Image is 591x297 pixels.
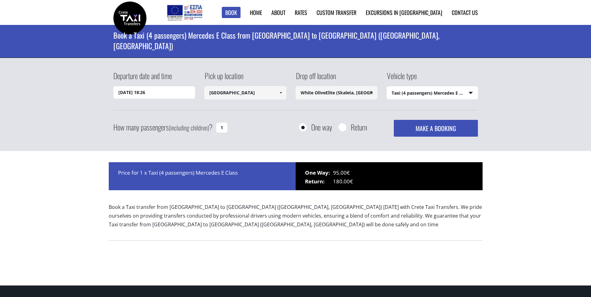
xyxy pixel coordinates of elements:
a: Crete Taxi Transfers | Book a Taxi transfer from Heraklion airport to White OliveElite (Skaleta, ... [113,14,146,21]
button: MAKE A BOOKING [394,120,478,137]
a: Excursions in [GEOGRAPHIC_DATA] [366,8,442,16]
img: e-bannersEUERDF180X90.jpg [166,3,203,22]
input: Select drop-off location [296,86,378,99]
p: Book a Taxi transfer from [GEOGRAPHIC_DATA] to [GEOGRAPHIC_DATA] ([GEOGRAPHIC_DATA], [GEOGRAPHIC_... [109,203,483,234]
a: About [271,8,285,16]
label: Pick up location [204,70,243,86]
a: Custom Transfer [317,8,356,16]
div: 95.00€ 180.00€ [296,162,483,190]
div: Price for 1 x Taxi (4 passengers) Mercedes E Class [109,162,296,190]
h1: Book a Taxi (4 passengers) Mercedes E Class from [GEOGRAPHIC_DATA] to [GEOGRAPHIC_DATA] ([GEOGRAP... [113,25,478,56]
label: How many passengers ? [113,120,212,135]
a: Rates [295,8,307,16]
input: Select pickup location [204,86,286,99]
span: Return: [305,177,333,186]
a: Home [250,8,262,16]
span: One Way: [305,168,333,177]
label: One way [311,123,332,131]
a: Book [222,7,241,18]
span: Taxi (4 passengers) Mercedes E Class [387,87,478,100]
label: Vehicle type [387,70,417,86]
a: Show All Items [367,86,377,99]
label: Return [351,123,367,131]
a: Show All Items [275,86,286,99]
img: Crete Taxi Transfers | Book a Taxi transfer from Heraklion airport to White OliveElite (Skaleta, ... [113,2,146,35]
label: Departure date and time [113,70,172,86]
a: Contact us [452,8,478,16]
small: (including children) [169,123,209,132]
label: Drop off location [296,70,336,86]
